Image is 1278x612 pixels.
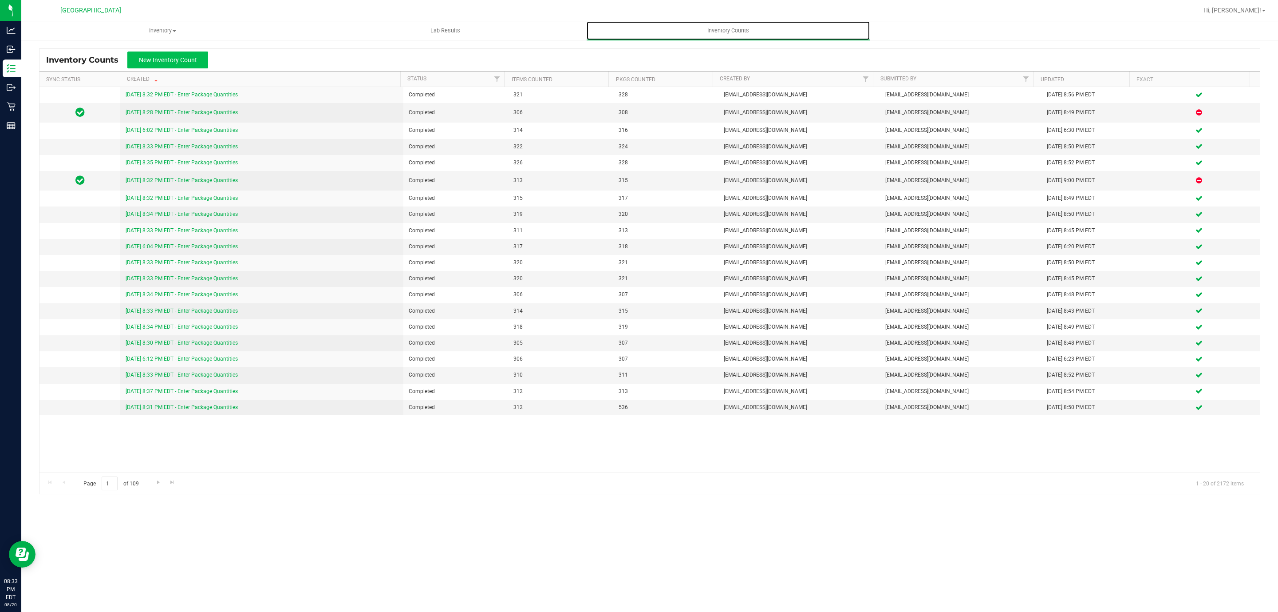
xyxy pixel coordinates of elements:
[1047,227,1133,235] div: [DATE] 8:45 PM EDT
[409,290,503,299] span: Completed
[619,371,713,379] span: 311
[724,290,875,299] span: [EMAIL_ADDRESS][DOMAIN_NAME]
[409,227,503,235] span: Completed
[409,307,503,315] span: Completed
[724,126,875,135] span: [EMAIL_ADDRESS][DOMAIN_NAME]
[409,339,503,347] span: Completed
[7,121,16,130] inline-svg: Reports
[885,227,1036,235] span: [EMAIL_ADDRESS][DOMAIN_NAME]
[587,21,869,40] a: Inventory Counts
[885,371,1036,379] span: [EMAIL_ADDRESS][DOMAIN_NAME]
[513,307,608,315] span: 314
[619,274,713,283] span: 321
[4,601,17,608] p: 08/20
[619,176,713,185] span: 315
[724,91,875,99] span: [EMAIL_ADDRESS][DOMAIN_NAME]
[885,403,1036,412] span: [EMAIL_ADDRESS][DOMAIN_NAME]
[619,91,713,99] span: 328
[724,258,875,267] span: [EMAIL_ADDRESS][DOMAIN_NAME]
[7,64,16,73] inline-svg: Inventory
[126,143,238,150] a: [DATE] 8:33 PM EDT - Enter Package Quantities
[513,91,608,99] span: 321
[724,143,875,151] span: [EMAIL_ADDRESS][DOMAIN_NAME]
[513,371,608,379] span: 310
[409,258,503,267] span: Completed
[1047,339,1133,347] div: [DATE] 8:48 PM EDT
[619,403,713,412] span: 536
[616,76,655,83] a: Pkgs Counted
[513,323,608,331] span: 318
[409,387,503,396] span: Completed
[126,227,238,234] a: [DATE] 8:33 PM EDT - Enter Package Quantities
[513,108,608,117] span: 306
[1203,7,1261,14] span: Hi, [PERSON_NAME]!
[513,387,608,396] span: 312
[885,339,1036,347] span: [EMAIL_ADDRESS][DOMAIN_NAME]
[126,177,238,183] a: [DATE] 8:32 PM EDT - Enter Package Quantities
[885,194,1036,203] span: [EMAIL_ADDRESS][DOMAIN_NAME]
[1129,72,1250,87] th: Exact
[513,403,608,412] span: 312
[513,242,608,251] span: 317
[166,477,179,489] a: Go to the last page
[126,324,238,330] a: [DATE] 8:34 PM EDT - Enter Package Quantities
[409,159,503,167] span: Completed
[152,477,165,489] a: Go to the next page
[619,210,713,219] span: 320
[126,211,238,217] a: [DATE] 8:34 PM EDT - Enter Package Quantities
[1047,258,1133,267] div: [DATE] 8:50 PM EDT
[7,83,16,92] inline-svg: Outbound
[512,76,552,83] a: Items Counted
[724,339,875,347] span: [EMAIL_ADDRESS][DOMAIN_NAME]
[409,194,503,203] span: Completed
[409,210,503,219] span: Completed
[619,323,713,331] span: 319
[513,126,608,135] span: 314
[885,242,1036,251] span: [EMAIL_ADDRESS][DOMAIN_NAME]
[126,109,238,115] a: [DATE] 8:28 PM EDT - Enter Package Quantities
[720,76,750,82] a: Created By
[304,21,587,40] a: Lab Results
[126,291,238,298] a: [DATE] 8:34 PM EDT - Enter Package Quantities
[126,259,238,266] a: [DATE] 8:33 PM EDT - Enter Package Quantities
[9,541,35,568] iframe: Resource center
[724,194,875,203] span: [EMAIL_ADDRESS][DOMAIN_NAME]
[1041,76,1064,83] a: Updated
[409,91,503,99] span: Completed
[1047,126,1133,135] div: [DATE] 6:30 PM EDT
[619,227,713,235] span: 313
[513,194,608,203] span: 315
[126,388,238,394] a: [DATE] 8:37 PM EDT - Enter Package Quantities
[126,404,238,410] a: [DATE] 8:31 PM EDT - Enter Package Quantities
[126,340,238,346] a: [DATE] 8:30 PM EDT - Enter Package Quantities
[7,45,16,54] inline-svg: Inbound
[126,356,238,362] a: [DATE] 6:12 PM EDT - Enter Package Quantities
[619,194,713,203] span: 317
[885,159,1036,167] span: [EMAIL_ADDRESS][DOMAIN_NAME]
[885,126,1036,135] span: [EMAIL_ADDRESS][DOMAIN_NAME]
[126,127,238,133] a: [DATE] 6:02 PM EDT - Enter Package Quantities
[409,323,503,331] span: Completed
[21,21,304,40] a: Inventory
[75,106,85,119] span: In Sync
[1047,143,1133,151] div: [DATE] 8:50 PM EDT
[513,227,608,235] span: 311
[619,387,713,396] span: 313
[409,403,503,412] span: Completed
[619,355,713,363] span: 307
[7,26,16,35] inline-svg: Analytics
[513,143,608,151] span: 322
[46,55,127,65] span: Inventory Counts
[409,242,503,251] span: Completed
[885,176,1036,185] span: [EMAIL_ADDRESS][DOMAIN_NAME]
[1047,194,1133,203] div: [DATE] 8:49 PM EDT
[409,355,503,363] span: Completed
[724,159,875,167] span: [EMAIL_ADDRESS][DOMAIN_NAME]
[724,323,875,331] span: [EMAIL_ADDRESS][DOMAIN_NAME]
[1047,91,1133,99] div: [DATE] 8:56 PM EDT
[126,275,238,282] a: [DATE] 8:33 PM EDT - Enter Package Quantities
[724,307,875,315] span: [EMAIL_ADDRESS][DOMAIN_NAME]
[513,339,608,347] span: 305
[724,227,875,235] span: [EMAIL_ADDRESS][DOMAIN_NAME]
[1047,403,1133,412] div: [DATE] 8:50 PM EDT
